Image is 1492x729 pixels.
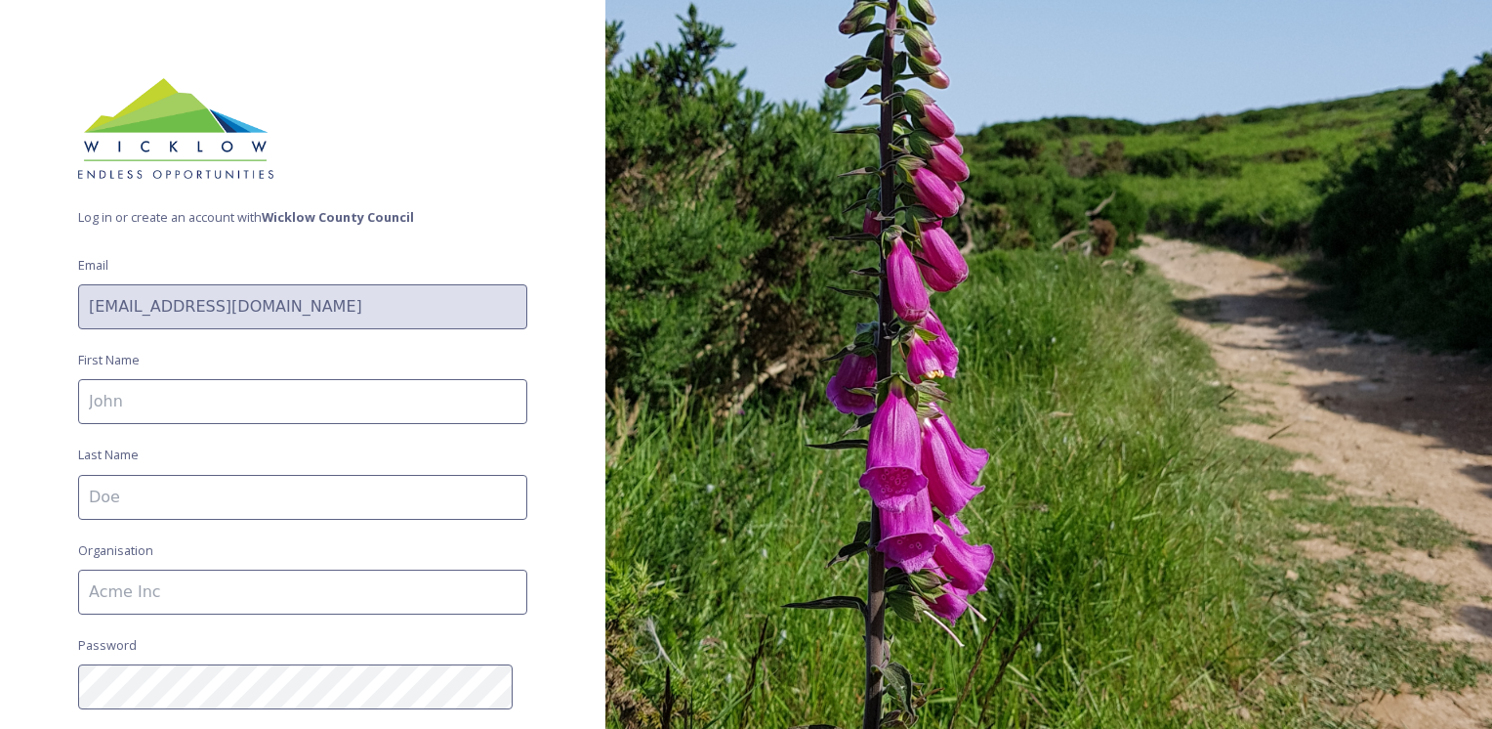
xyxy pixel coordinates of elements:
[78,208,527,227] span: Log in or create an account with
[78,78,273,179] img: download%20(10).png
[78,284,527,329] input: john.doe@snapsea.io
[78,475,527,520] input: Doe
[78,351,140,369] span: First Name
[78,256,108,275] span: Email
[262,208,414,226] strong: Wicklow County Council
[78,446,139,464] span: Last Name
[78,570,527,615] input: Acme Inc
[78,379,527,424] input: John
[78,541,153,560] span: Organisation
[78,636,137,655] span: Password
